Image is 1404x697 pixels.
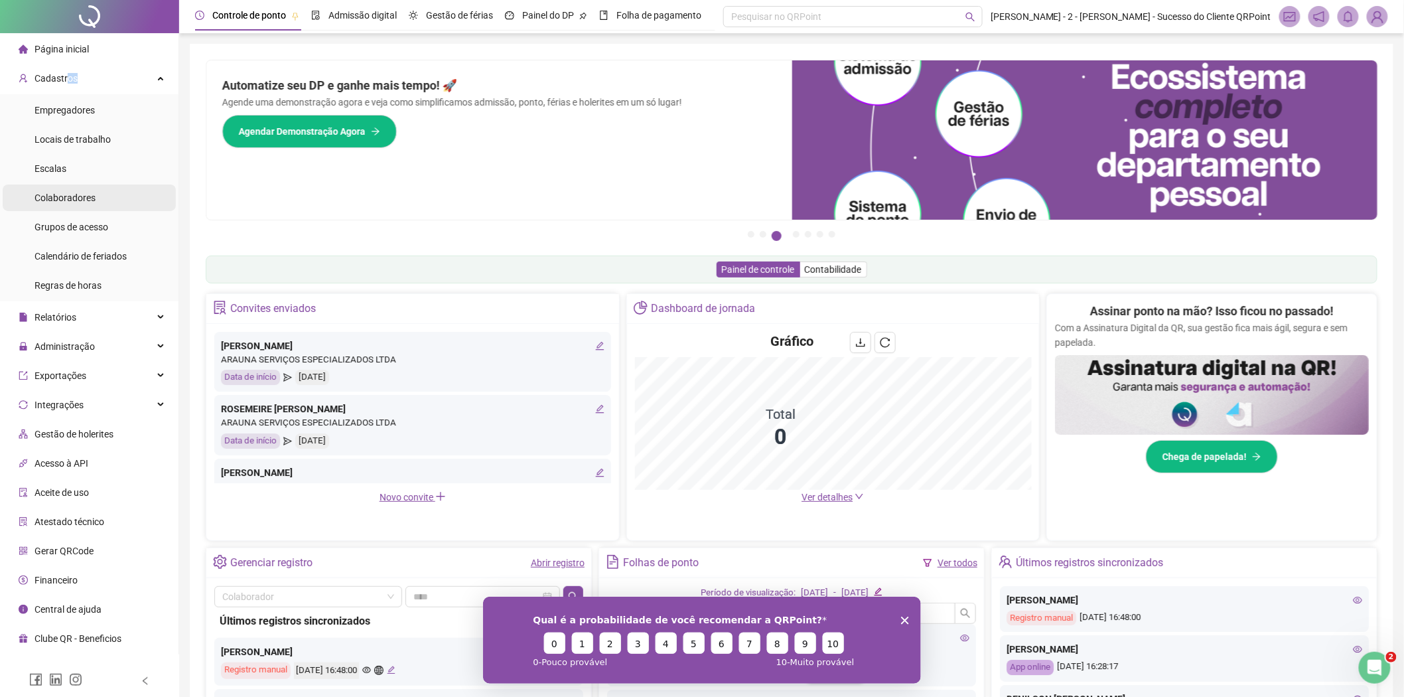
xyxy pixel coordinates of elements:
a: Ver todos [938,558,977,568]
img: 39070 [1368,7,1387,27]
span: Página inicial [35,44,89,54]
span: file-done [311,11,320,20]
span: Regras de horas [35,280,102,291]
span: Chega de papelada! [1162,449,1247,464]
span: setting [213,555,227,569]
span: 2 [1386,652,1397,662]
span: user-add [19,74,28,83]
iframe: Intercom live chat [1359,652,1391,684]
h4: Gráfico [770,332,813,350]
span: notification [1313,11,1325,23]
div: - [833,586,836,600]
span: pie-chart [634,301,648,315]
span: Cadastros [35,73,78,84]
span: plus [435,491,446,502]
div: Registro manual [1007,611,1076,626]
span: pushpin [291,12,299,20]
span: search [965,12,975,22]
span: linkedin [49,673,62,686]
div: App online [1007,660,1054,675]
iframe: Pesquisa da QRPoint [483,597,921,684]
span: dollar [19,576,28,585]
span: Atestado técnico [35,516,104,527]
span: arrow-right [1252,452,1261,461]
span: Ver detalhes [802,492,853,503]
span: Relatórios [35,312,76,323]
div: ARAUNA SERVIÇOS ESPECIALIZADOS LTDA [221,353,604,367]
div: Período de visualização: [701,586,796,600]
button: Chega de papelada! [1146,440,1278,473]
span: team [999,555,1013,569]
div: Gerenciar registro [230,552,313,574]
div: Data de início [221,370,280,385]
div: Folhas de ponto [623,552,699,574]
h2: Assinar ponto na mão? Isso ficou no passado! [1090,302,1334,321]
span: Gestão de holerites [35,429,113,439]
span: edit [595,404,604,414]
div: Data de início [221,433,280,449]
span: eye [1353,595,1362,605]
span: Grupos de acesso [35,222,108,232]
span: edit [387,666,395,674]
span: Exportações [35,370,86,381]
button: 7 [829,231,835,238]
span: Calendário de feriados [35,251,127,262]
span: bell [1342,11,1354,23]
span: send [283,433,292,449]
span: Controle de ponto [212,10,286,21]
span: home [19,44,28,54]
span: send [283,370,292,385]
div: Últimos registros sincronizados [1016,552,1163,574]
img: banner%2F02c71560-61a6-44d4-94b9-c8ab97240462.png [1055,355,1369,435]
span: edit [595,341,604,350]
span: eye [960,633,969,643]
span: Locais de trabalho [35,134,111,145]
span: Financeiro [35,575,78,585]
span: Escalas [35,163,66,174]
button: 2 [760,231,766,238]
span: Colaboradores [35,193,96,203]
div: [DATE] [295,370,329,385]
span: Painel do DP [522,10,574,21]
span: Agendar Demonstração Agora [239,124,366,139]
span: edit [595,468,604,477]
span: Acesso à API [35,458,88,469]
div: [DATE] 16:28:17 [1007,660,1362,675]
div: Registro manual [221,662,291,679]
span: apartment [19,429,28,439]
span: filter [923,558,932,568]
span: file [19,313,28,322]
p: Agende uma demonstração agora e veja como simplificamos admissão, ponto, férias e holerites em um... [222,95,776,110]
div: [PERSON_NAME] [1007,593,1362,607]
span: Central de ajuda [35,604,102,615]
span: clock-circle [195,11,204,20]
span: gift [19,634,28,643]
a: Ver detalhes down [802,492,864,503]
span: Gestão de férias [426,10,493,21]
button: 5 [805,231,811,238]
span: qrcode [19,546,28,556]
span: Aceite de uso [35,487,89,498]
div: [DATE] [801,586,828,600]
span: search [960,608,971,619]
span: api [19,459,28,468]
span: download [855,337,866,348]
div: Dashboard de jornada [651,297,755,320]
span: Admissão digital [328,10,397,21]
img: banner%2Fd57e337e-a0d3-4837-9615-f134fc33a8e6.png [792,60,1378,220]
span: Administração [35,341,95,352]
span: eye [1353,645,1362,654]
span: export [19,371,28,380]
div: [PERSON_NAME] [221,465,604,480]
span: Clube QR - Beneficios [35,633,121,644]
button: 3 [772,231,782,241]
span: down [855,492,864,501]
